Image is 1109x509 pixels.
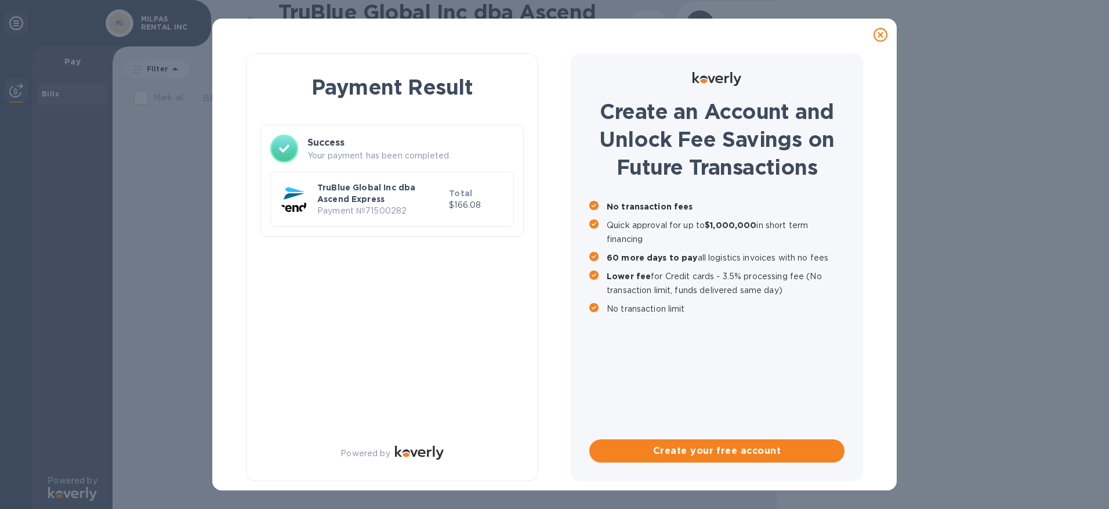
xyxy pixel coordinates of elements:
p: Quick approval for up to in short term financing [607,218,845,246]
p: Powered by [340,447,390,460]
img: Logo [693,72,741,86]
h1: Create an Account and Unlock Fee Savings on Future Transactions [589,98,845,181]
button: Create your free account [589,439,845,463]
p: Payment № 71500282 [317,205,444,217]
p: for Credit cards - 3.5% processing fee (No transaction limit, funds delivered same day) [607,269,845,297]
h1: Payment Result [265,73,519,102]
b: Lower fee [607,272,651,281]
p: $166.08 [449,199,504,211]
b: No transaction fees [607,202,693,211]
b: Total [449,189,472,198]
img: Logo [395,446,444,460]
p: all logistics invoices with no fees [607,251,845,265]
h3: Success [307,136,514,150]
span: Create your free account [599,444,835,458]
p: No transaction limit [607,302,845,316]
p: TruBlue Global Inc dba Ascend Express [317,182,444,205]
b: $1,000,000 [705,221,756,230]
b: 60 more days to pay [607,253,698,262]
p: Your payment has been completed. [307,150,514,162]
